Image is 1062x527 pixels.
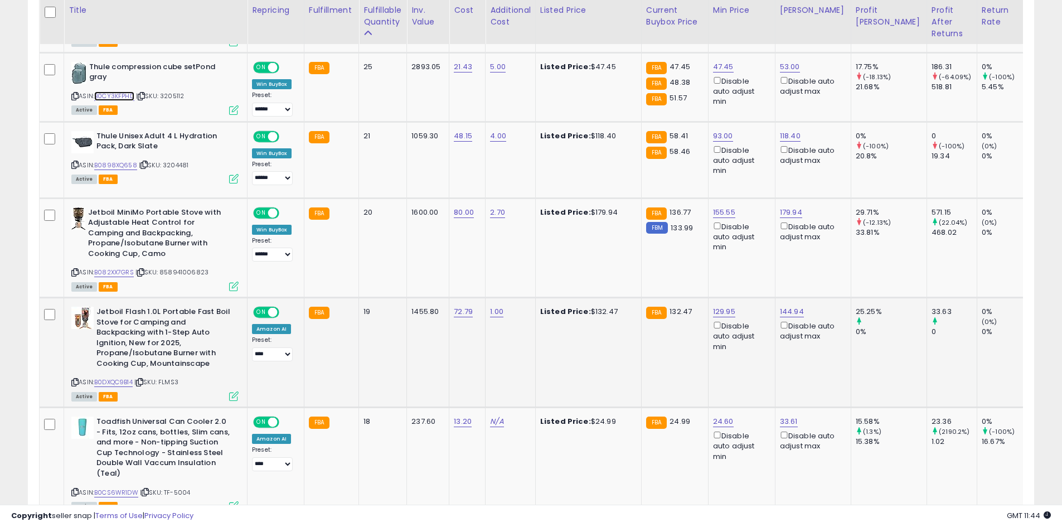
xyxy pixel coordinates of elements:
[252,161,295,186] div: Preset:
[780,75,842,96] div: Disable auto adjust max
[254,132,268,141] span: ON
[252,324,291,334] div: Amazon AI
[713,220,767,253] div: Disable auto adjust min
[780,220,842,242] div: Disable auto adjust max
[713,416,734,427] a: 24.60
[646,307,667,319] small: FBA
[982,82,1027,92] div: 5.45%
[863,218,891,227] small: (-12.13%)
[139,161,188,170] span: | SKU: 3204481
[856,327,927,337] div: 0%
[982,437,1027,447] div: 16.67%
[135,268,208,277] span: | SKU: 858941006823
[713,429,767,462] div: Disable auto adjust min
[780,4,846,16] div: [PERSON_NAME]
[363,4,402,28] div: Fulfillable Quantity
[713,75,767,107] div: Disable auto adjust min
[252,225,292,235] div: Win BuyBox
[932,62,977,72] div: 186.31
[490,306,503,317] a: 1.00
[713,4,770,16] div: Min Price
[363,62,398,72] div: 25
[94,488,138,497] a: B0CS6WR1DW
[713,207,735,218] a: 155.55
[646,207,667,220] small: FBA
[540,416,591,427] b: Listed Price:
[856,151,927,161] div: 20.8%
[69,4,243,16] div: Title
[94,268,134,277] a: B082XX7GRS
[309,62,329,74] small: FBA
[671,223,693,233] span: 133.99
[309,131,329,143] small: FBA
[254,418,268,427] span: ON
[780,130,801,142] a: 118.40
[982,307,1027,317] div: 0%
[932,131,977,141] div: 0
[363,131,398,141] div: 21
[982,131,1027,141] div: 0%
[490,207,505,218] a: 2.70
[856,82,927,92] div: 21.68%
[780,207,802,218] a: 179.94
[254,62,268,72] span: ON
[540,4,637,16] div: Listed Price
[71,131,239,183] div: ASIN:
[252,434,291,444] div: Amazon AI
[490,4,531,28] div: Additional Cost
[540,207,591,217] b: Listed Price:
[856,307,927,317] div: 25.25%
[932,228,977,238] div: 468.02
[932,417,977,427] div: 23.36
[780,429,842,451] div: Disable auto adjust max
[88,207,224,262] b: Jetboil MiniMo Portable Stove with Adjustable Heat Control for Camping and Backpacking, Propane/I...
[134,378,178,386] span: | SKU: FLMS3
[646,62,667,74] small: FBA
[646,131,667,143] small: FBA
[646,222,668,234] small: FBM
[254,208,268,217] span: ON
[278,62,295,72] span: OFF
[863,427,881,436] small: (1.3%)
[71,131,94,153] img: 417qztJUZML._SL40_.jpg
[540,417,633,427] div: $24.99
[99,282,118,292] span: FBA
[713,144,767,176] div: Disable auto adjust min
[780,416,798,427] a: 33.61
[252,237,295,262] div: Preset:
[96,307,232,371] b: Jetboil Flash 1.0L Portable Fast Boil Stove for Camping and Backpacking with 1-Step Auto Ignition...
[252,79,292,89] div: Win BuyBox
[713,61,734,72] a: 47.45
[411,207,440,217] div: 1600.00
[99,105,118,115] span: FBA
[646,78,667,90] small: FBA
[670,207,691,217] span: 136.77
[713,306,735,317] a: 129.95
[454,207,474,218] a: 80.00
[932,207,977,217] div: 571.15
[309,4,354,16] div: Fulfillment
[780,144,842,166] div: Disable auto adjust max
[99,392,118,402] span: FBA
[713,130,733,142] a: 93.00
[982,207,1027,217] div: 0%
[780,306,804,317] a: 144.94
[252,4,299,16] div: Repricing
[780,320,842,341] div: Disable auto adjust max
[939,427,969,436] small: (2190.2%)
[363,417,398,427] div: 18
[1007,510,1051,521] span: 2025-10-14 11:44 GMT
[856,437,927,447] div: 15.38%
[540,307,633,317] div: $132.47
[278,418,295,427] span: OFF
[989,72,1015,81] small: (-100%)
[856,228,927,238] div: 33.81%
[856,417,927,427] div: 15.58%
[95,510,143,521] a: Terms of Use
[363,207,398,217] div: 20
[540,62,633,72] div: $47.45
[94,378,133,387] a: B0DXQC9B14
[780,61,800,72] a: 53.00
[11,510,52,521] strong: Copyright
[278,308,295,317] span: OFF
